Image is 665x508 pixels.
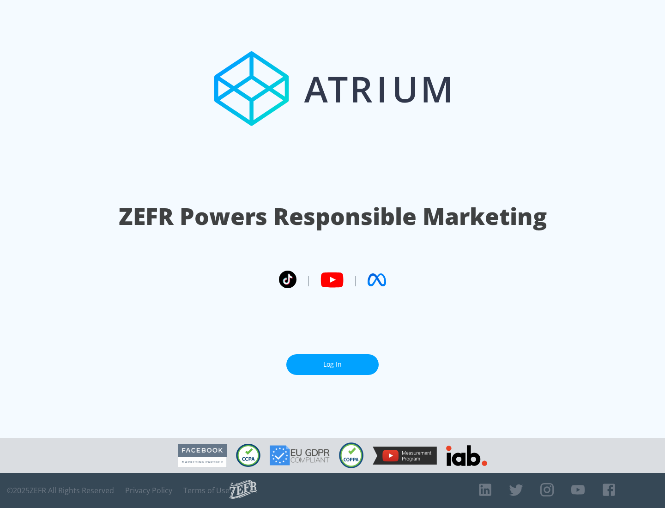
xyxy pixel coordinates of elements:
img: Facebook Marketing Partner [178,444,227,467]
img: GDPR Compliant [270,445,330,466]
img: IAB [446,445,487,466]
img: COPPA Compliant [339,442,363,468]
a: Log In [286,354,379,375]
h1: ZEFR Powers Responsible Marketing [119,200,547,232]
a: Privacy Policy [125,486,172,495]
img: YouTube Measurement Program [373,447,437,465]
span: © 2025 ZEFR All Rights Reserved [7,486,114,495]
img: CCPA Compliant [236,444,260,467]
span: | [306,273,311,287]
a: Terms of Use [183,486,230,495]
span: | [353,273,358,287]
